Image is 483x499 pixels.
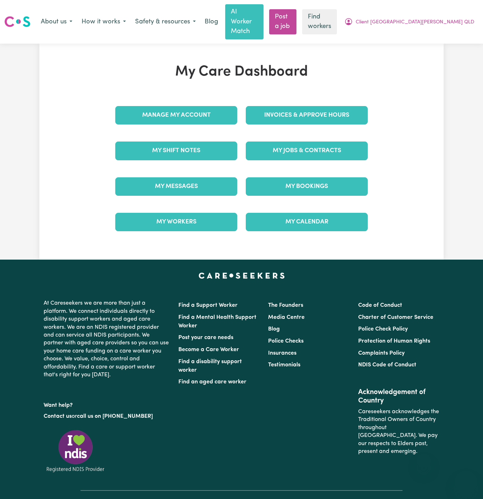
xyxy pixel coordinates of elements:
a: Police Checks [268,338,304,344]
iframe: Close message [417,454,431,468]
a: My Calendar [246,213,368,231]
a: My Shift Notes [115,142,237,160]
button: About us [36,15,77,29]
button: Safety & resources [131,15,200,29]
a: AI Worker Match [225,4,263,39]
a: Post a job [269,9,296,34]
a: Blog [268,326,280,332]
a: Careseekers logo [4,13,30,30]
a: Invoices & Approve Hours [246,106,368,124]
a: Media Centre [268,315,305,320]
a: Become a Care Worker [178,347,239,353]
a: Testimonials [268,362,300,368]
a: My Jobs & Contracts [246,142,368,160]
p: or [44,410,170,423]
p: At Careseekers we are more than just a platform. We connect individuals directly to disability su... [44,296,170,382]
a: Find a Support Worker [178,303,238,308]
a: Police Check Policy [358,326,408,332]
button: My Account [340,15,479,29]
h1: My Care Dashboard [111,63,372,81]
a: Manage My Account [115,106,237,124]
p: Want help? [44,399,170,409]
a: The Founders [268,303,303,308]
a: Find an aged care worker [178,379,246,385]
a: Charter of Customer Service [358,315,433,320]
a: My Workers [115,213,237,231]
img: Registered NDIS provider [44,429,107,473]
iframe: Button to launch messaging window [455,471,477,493]
a: Find a Mental Health Support Worker [178,315,256,329]
p: Careseekers acknowledges the Traditional Owners of Country throughout [GEOGRAPHIC_DATA]. We pay o... [358,405,439,458]
h2: Acknowledgement of Country [358,388,439,405]
a: Careseekers home page [199,272,285,278]
a: Post your care needs [178,335,233,340]
a: Contact us [44,414,72,419]
a: Blog [200,14,222,30]
a: My Bookings [246,177,368,196]
a: Find workers [302,9,337,34]
a: Insurances [268,350,296,356]
img: Careseekers logo [4,15,30,28]
a: My Messages [115,177,237,196]
span: Client [GEOGRAPHIC_DATA][PERSON_NAME] QLD [356,18,474,26]
a: NDIS Code of Conduct [358,362,416,368]
a: Find a disability support worker [178,359,242,373]
a: call us on [PHONE_NUMBER] [77,414,153,419]
a: Protection of Human Rights [358,338,430,344]
a: Complaints Policy [358,350,405,356]
a: Code of Conduct [358,303,402,308]
button: How it works [77,15,131,29]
